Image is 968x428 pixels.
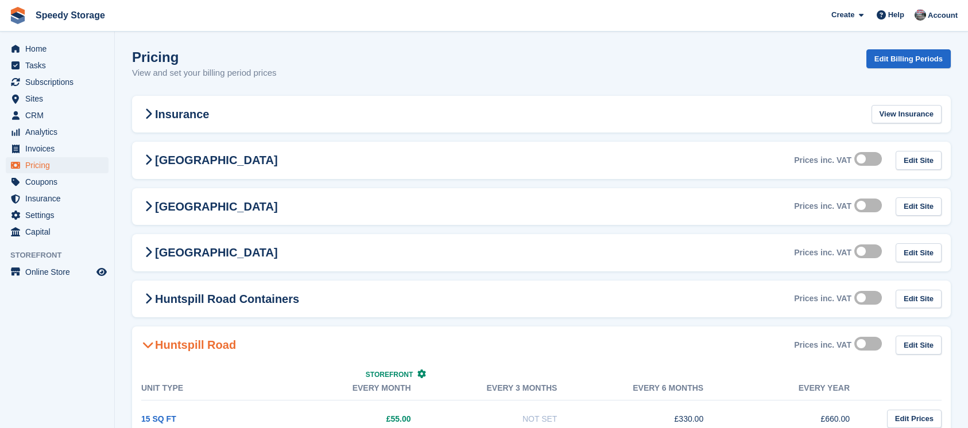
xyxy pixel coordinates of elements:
[794,294,851,304] div: Prices inc. VAT
[866,49,951,68] a: Edit Billing Periods
[6,174,109,190] a: menu
[288,376,434,400] th: Every month
[794,248,851,258] div: Prices inc. VAT
[25,264,94,280] span: Online Store
[6,190,109,207] a: menu
[726,376,873,400] th: Every year
[25,91,94,107] span: Sites
[95,265,109,279] a: Preview store
[6,91,109,107] a: menu
[25,157,94,173] span: Pricing
[9,7,26,24] img: stora-icon-8386f47178a22dfd0bd8f6a31ec36ba5ce8667c1dd55bd0f319d3a0aa187defe.svg
[580,376,726,400] th: Every 6 months
[896,336,942,355] a: Edit Site
[6,124,109,140] a: menu
[25,224,94,240] span: Capital
[794,340,851,350] div: Prices inc. VAT
[6,157,109,173] a: menu
[434,376,580,400] th: Every 3 months
[141,338,236,352] h2: Huntspill Road
[25,141,94,157] span: Invoices
[794,201,851,211] div: Prices inc. VAT
[896,197,942,216] a: Edit Site
[366,371,426,379] a: Storefront
[888,9,904,21] span: Help
[6,74,109,90] a: menu
[6,224,109,240] a: menu
[132,67,277,80] p: View and set your billing period prices
[896,243,942,262] a: Edit Site
[25,174,94,190] span: Coupons
[896,290,942,309] a: Edit Site
[6,107,109,123] a: menu
[141,107,209,121] h2: Insurance
[141,376,288,400] th: Unit Type
[6,207,109,223] a: menu
[366,371,413,379] span: Storefront
[6,141,109,157] a: menu
[6,264,109,280] a: menu
[141,414,176,423] a: 15 SQ FT
[141,153,278,167] h2: [GEOGRAPHIC_DATA]
[928,10,958,21] span: Account
[896,151,942,170] a: Edit Site
[915,9,926,21] img: Dan Jackson
[25,74,94,90] span: Subscriptions
[141,292,299,306] h2: Huntspill Road Containers
[25,190,94,207] span: Insurance
[831,9,854,21] span: Create
[872,105,942,124] a: View Insurance
[25,41,94,57] span: Home
[794,155,851,165] div: Prices inc. VAT
[31,6,110,25] a: Speedy Storage
[141,246,278,259] h2: [GEOGRAPHIC_DATA]
[25,124,94,140] span: Analytics
[6,57,109,73] a: menu
[6,41,109,57] a: menu
[141,200,278,213] h2: [GEOGRAPHIC_DATA]
[132,49,277,65] h1: Pricing
[25,57,94,73] span: Tasks
[25,107,94,123] span: CRM
[10,250,114,261] span: Storefront
[25,207,94,223] span: Settings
